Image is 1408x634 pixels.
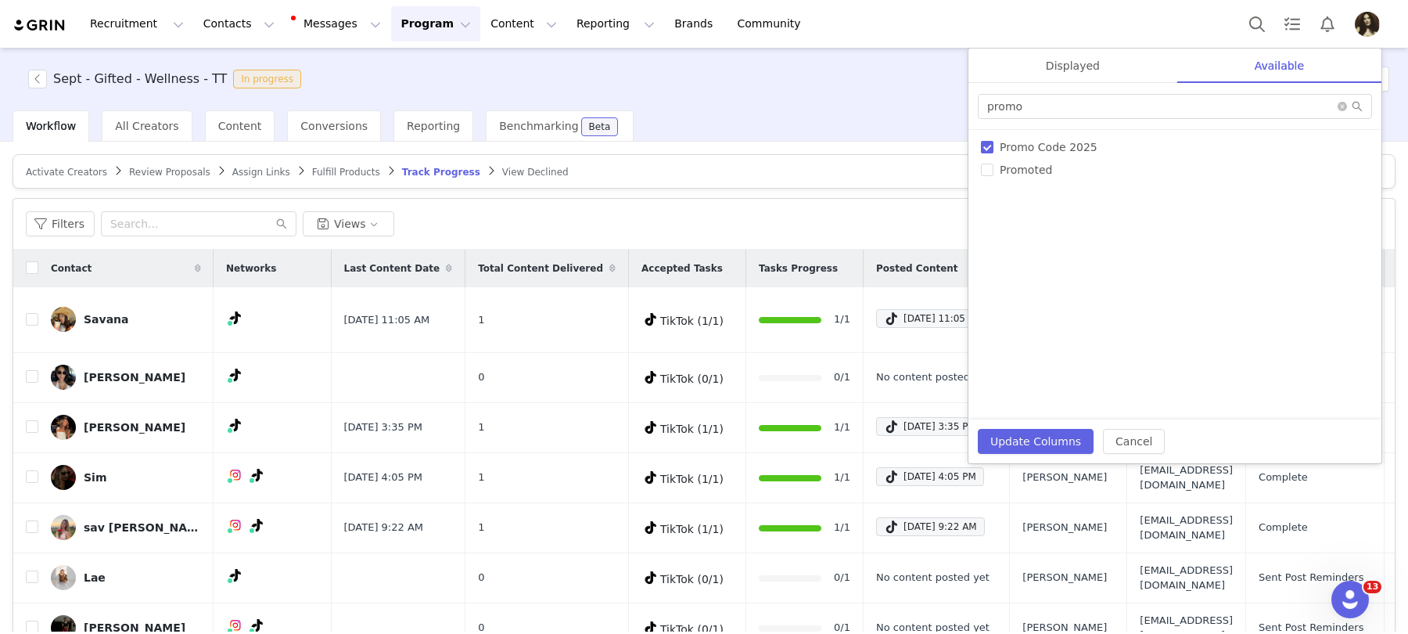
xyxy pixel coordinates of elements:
span: [DATE] 4:05 PM [344,470,422,485]
span: [PERSON_NAME] [1022,570,1107,585]
button: Program [391,6,480,41]
div: Savana [84,313,129,326]
a: 1/1 [834,520,850,536]
button: Contacts [194,6,284,41]
a: 1/1 [834,312,850,328]
span: [object Object] [28,70,307,88]
img: 15dec220-cd10-4af7-a7e1-c5451853b0a6.jpg [1355,12,1380,37]
span: Workflow [26,120,76,132]
img: 810428ed-5ccd-4383-b91c-e08c7ff42f3f.jpg [51,515,76,540]
span: [DATE] 3:35 PM [344,420,422,435]
span: Review Proposals [129,167,210,178]
a: sav [PERSON_NAME] [51,515,201,540]
span: Fulfill Products [312,167,380,178]
button: Views [303,211,394,236]
span: Content [218,120,262,132]
img: instagram.svg [229,519,242,531]
button: Search [1240,6,1274,41]
span: Posted Content [876,261,958,276]
div: Beta [589,122,611,131]
img: 3200111a-405e-4dd9-be3b-18fc27cecc3f.jpg [51,565,76,590]
img: 02d03b44-0541-46ac-ad28-3c768bdc0e52.jpg [51,307,76,332]
span: [EMAIL_ADDRESS][DOMAIN_NAME] [1140,513,1233,543]
span: [DATE] 9:22 AM [344,520,424,535]
span: Reporting [407,120,460,132]
input: Search... [101,211,296,236]
img: f2584787-96a5-4a49-9597-26f0659bac75.jpg [51,415,76,440]
button: Reporting [567,6,664,41]
div: No content posted yet [876,369,997,385]
img: 85c46a02-77ac-4f9b-a899-09446285ed43.jpg [51,465,76,490]
iframe: Intercom live chat [1331,581,1369,618]
h3: Sept - Gifted - Wellness - TT [53,70,227,88]
span: 1 [478,470,484,485]
div: [PERSON_NAME] [84,421,185,434]
a: 1/1 [834,420,850,436]
a: Savana [51,307,201,332]
span: Track Progress [402,167,480,178]
span: 0 [478,369,484,385]
div: [DATE] 9:22 AM [884,517,977,536]
span: 1 [478,520,484,535]
div: sav [PERSON_NAME] [84,521,201,534]
span: TikTok (1/1) [660,423,724,435]
span: Promo Code 2025 [993,141,1104,153]
a: Brands [665,6,727,41]
span: In progress [233,70,301,88]
span: TikTok (1/1) [660,315,724,327]
a: Community [728,6,817,41]
a: [PERSON_NAME] [51,415,201,440]
span: View Declined [502,167,569,178]
span: Conversions [300,120,368,132]
span: TikTok (0/1) [660,373,724,385]
button: Content [481,6,566,41]
button: Messages [285,6,390,41]
span: Tasks Progress [759,261,838,276]
div: No content posted yet [876,570,997,585]
span: All Creators [115,120,178,132]
span: Promoted [993,164,1058,176]
span: Benchmarking [499,120,578,132]
span: TikTok (1/1) [660,523,724,535]
button: Notifications [1310,6,1345,41]
div: [PERSON_NAME] [84,371,185,384]
span: TikTok (0/1) [660,573,724,585]
a: Sim [51,465,201,490]
button: Recruitment [81,6,193,41]
button: Profile [1345,12,1395,37]
button: Update Columns [978,429,1094,454]
div: [DATE] 11:05 AM [884,309,982,328]
a: [PERSON_NAME] [51,365,201,390]
a: Tasks [1275,6,1309,41]
div: Sim [84,471,106,484]
span: 0 [478,570,484,585]
img: 4d530d35-1031-46ce-9866-1ceea91515d9.jpg [51,365,76,390]
i: icon: search [276,218,287,229]
span: 13 [1363,581,1381,593]
button: Cancel [1103,429,1165,454]
span: Activate Creators [26,167,107,178]
div: [DATE] 4:05 PM [884,467,976,486]
img: instagram.svg [229,469,242,481]
a: 0/1 [834,369,850,386]
span: Assign Links [232,167,290,178]
img: grin logo [13,18,67,33]
button: Filters [26,211,95,236]
span: Networks [226,261,276,276]
div: [PERSON_NAME] [84,621,185,634]
span: Accepted Tasks [641,261,723,276]
span: [EMAIL_ADDRESS][DOMAIN_NAME] [1140,463,1233,493]
span: [DATE] 11:05 AM [344,312,430,328]
span: 1 [478,420,484,435]
span: Total Content Delivered [478,261,603,276]
span: [EMAIL_ADDRESS][DOMAIN_NAME] [1140,563,1233,593]
span: Contact [51,261,92,276]
a: 1/1 [834,470,850,486]
a: 0/1 [834,570,850,586]
div: Lae [84,571,106,584]
span: [PERSON_NAME] [1022,520,1107,535]
img: instagram.svg [229,619,242,632]
span: [PERSON_NAME] [1022,470,1107,485]
a: Lae [51,565,201,590]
